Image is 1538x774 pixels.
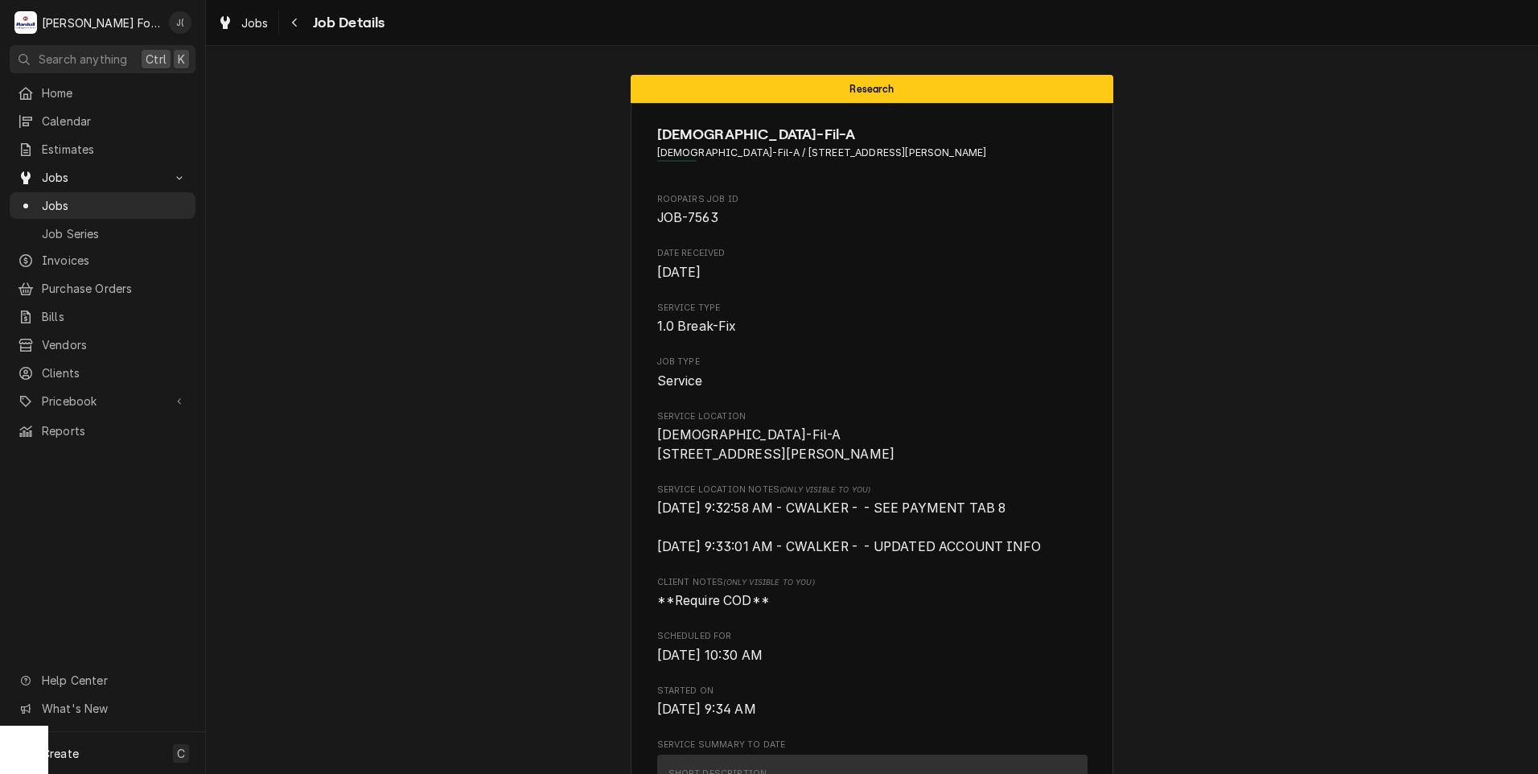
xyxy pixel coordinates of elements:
span: Service Location [657,426,1088,463]
a: Reports [10,418,195,444]
div: Started On [657,685,1088,719]
span: Date Received [657,263,1088,282]
div: M [14,11,37,34]
span: [DATE] 9:34 AM [657,702,756,717]
span: Search anything [39,51,127,68]
span: Service [657,373,703,389]
span: [DATE] 9:32:58 AM - CWALKER - - SEE PAYMENT TAB 8 [DATE] 9:33:01 AM - CWALKER - - UPDATED ACCOUNT... [657,500,1041,554]
span: Pricebook [42,393,163,410]
a: Jobs [10,192,195,219]
a: Job Series [10,220,195,247]
span: Client Notes [657,576,1088,589]
span: Started On [657,685,1088,698]
span: Vendors [42,336,187,353]
div: [object Object] [657,484,1088,556]
span: Jobs [42,197,187,214]
div: Service Type [657,302,1088,336]
span: What's New [42,700,186,717]
span: Name [657,124,1088,146]
span: Address [657,146,1088,160]
div: Scheduled For [657,630,1088,665]
span: Reports [42,422,187,439]
button: Navigate back [282,10,308,35]
span: Jobs [241,14,269,31]
div: [PERSON_NAME] Food Equipment Service [42,14,160,31]
span: [object Object] [657,591,1088,611]
a: Go to What's New [10,695,195,722]
span: Service Location [657,410,1088,423]
span: Service Type [657,302,1088,315]
span: Roopairs Job ID [657,193,1088,206]
span: [DATE] [657,265,701,280]
span: Invoices [42,252,187,269]
span: C [177,745,185,762]
div: Status [631,75,1113,103]
span: Job Details [308,12,385,34]
a: Estimates [10,136,195,163]
span: Job Type [657,372,1088,391]
a: Purchase Orders [10,275,195,302]
span: [DEMOGRAPHIC_DATA]-Fil-A [STREET_ADDRESS][PERSON_NAME] [657,427,895,462]
span: Estimates [42,141,187,158]
div: Date Received [657,247,1088,282]
span: Service Summary To Date [657,739,1088,751]
span: Research [849,84,894,94]
a: Go to Help Center [10,667,195,694]
span: Help Center [42,672,186,689]
div: Service Location [657,410,1088,464]
span: Service Type [657,317,1088,336]
button: Search anythingCtrlK [10,45,195,73]
a: Calendar [10,108,195,134]
span: Home [42,84,187,101]
span: Started On [657,700,1088,719]
a: Jobs [211,10,275,36]
div: Marshall Food Equipment Service's Avatar [14,11,37,34]
span: Service Location Notes [657,484,1088,496]
span: Scheduled For [657,630,1088,643]
div: J( [169,11,191,34]
span: Create [42,747,79,760]
div: Jeff Debigare (109)'s Avatar [169,11,191,34]
span: Date Received [657,247,1088,260]
span: Roopairs Job ID [657,208,1088,228]
div: Job Type [657,356,1088,390]
a: Go to Pricebook [10,388,195,414]
div: Client Information [657,124,1088,173]
a: Invoices [10,247,195,274]
span: Purchase Orders [42,280,187,297]
span: 1.0 Break-Fix [657,319,737,334]
span: Job Type [657,356,1088,368]
span: (Only Visible to You) [723,578,814,587]
a: Home [10,80,195,106]
span: Scheduled For [657,646,1088,665]
span: JOB-7563 [657,210,718,225]
a: Vendors [10,331,195,358]
span: Ctrl [146,51,167,68]
span: Jobs [42,169,163,186]
div: Roopairs Job ID [657,193,1088,228]
a: Go to Jobs [10,164,195,191]
span: Bills [42,308,187,325]
a: Bills [10,303,195,330]
span: Job Series [42,225,187,242]
span: Calendar [42,113,187,130]
span: Clients [42,364,187,381]
span: K [178,51,185,68]
a: Clients [10,360,195,386]
span: (Only Visible to You) [779,485,870,494]
span: [DATE] 10:30 AM [657,648,763,663]
span: [object Object] [657,499,1088,556]
div: [object Object] [657,576,1088,611]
